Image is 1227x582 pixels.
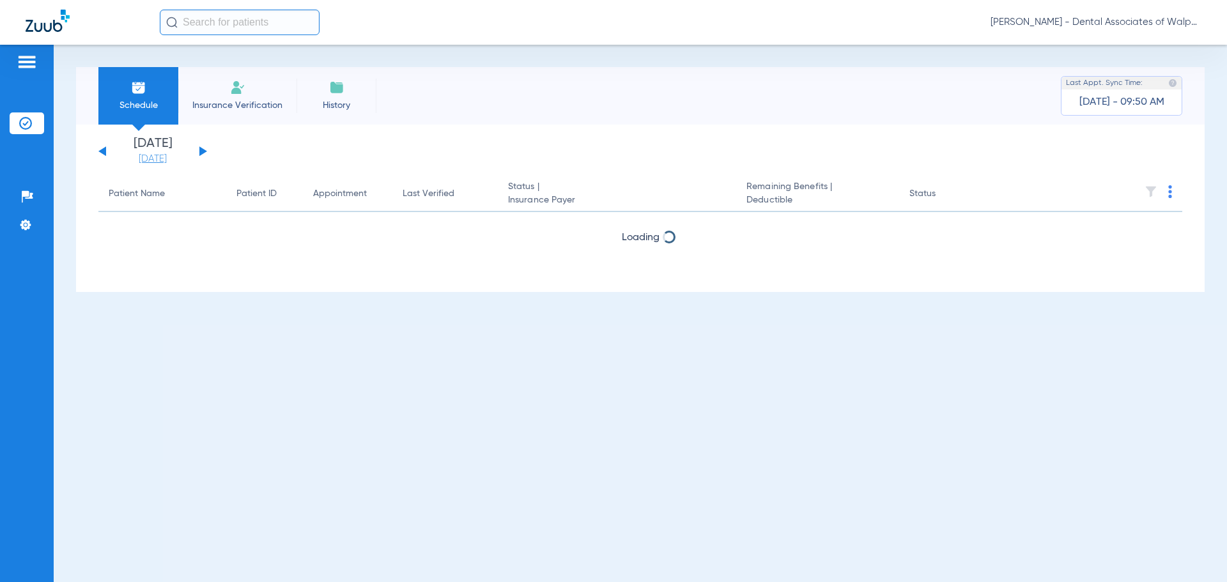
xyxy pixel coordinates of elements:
li: [DATE] [114,137,191,165]
a: [DATE] [114,153,191,165]
div: Last Verified [403,187,454,201]
img: hamburger-icon [17,54,37,70]
span: [PERSON_NAME] - Dental Associates of Walpole [991,16,1201,29]
div: Patient ID [236,187,293,201]
span: Deductible [746,194,888,207]
img: filter.svg [1145,185,1157,198]
th: Status [899,176,985,212]
img: Schedule [131,80,146,95]
span: Insurance Payer [508,194,726,207]
div: Patient Name [109,187,165,201]
img: last sync help info [1168,79,1177,88]
span: [DATE] - 09:50 AM [1079,96,1164,109]
img: Zuub Logo [26,10,70,32]
div: Appointment [313,187,382,201]
img: Manual Insurance Verification [230,80,245,95]
img: History [329,80,344,95]
img: Search Icon [166,17,178,28]
th: Status | [498,176,736,212]
input: Search for patients [160,10,320,35]
div: Patient ID [236,187,277,201]
div: Patient Name [109,187,216,201]
span: Loading [622,233,660,243]
img: group-dot-blue.svg [1168,185,1172,198]
th: Remaining Benefits | [736,176,899,212]
span: Schedule [108,99,169,112]
iframe: Chat Widget [1163,521,1227,582]
span: History [306,99,367,112]
span: Insurance Verification [188,99,287,112]
div: Appointment [313,187,367,201]
div: Last Verified [403,187,488,201]
span: Last Appt. Sync Time: [1066,77,1143,89]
